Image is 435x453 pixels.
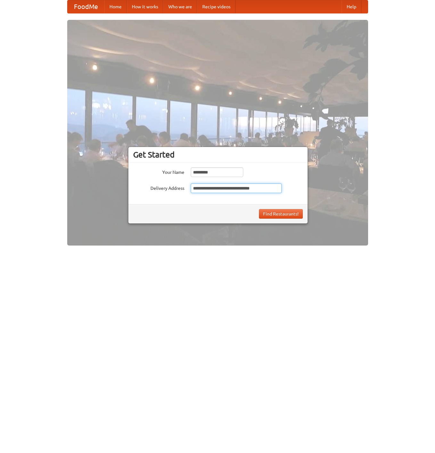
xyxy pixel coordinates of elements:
a: Home [104,0,127,13]
label: Your Name [133,167,184,175]
label: Delivery Address [133,183,184,191]
a: Recipe videos [197,0,236,13]
a: Help [342,0,361,13]
h3: Get Started [133,150,303,159]
a: FoodMe [68,0,104,13]
a: Who we are [163,0,197,13]
a: How it works [127,0,163,13]
button: Find Restaurants! [259,209,303,219]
